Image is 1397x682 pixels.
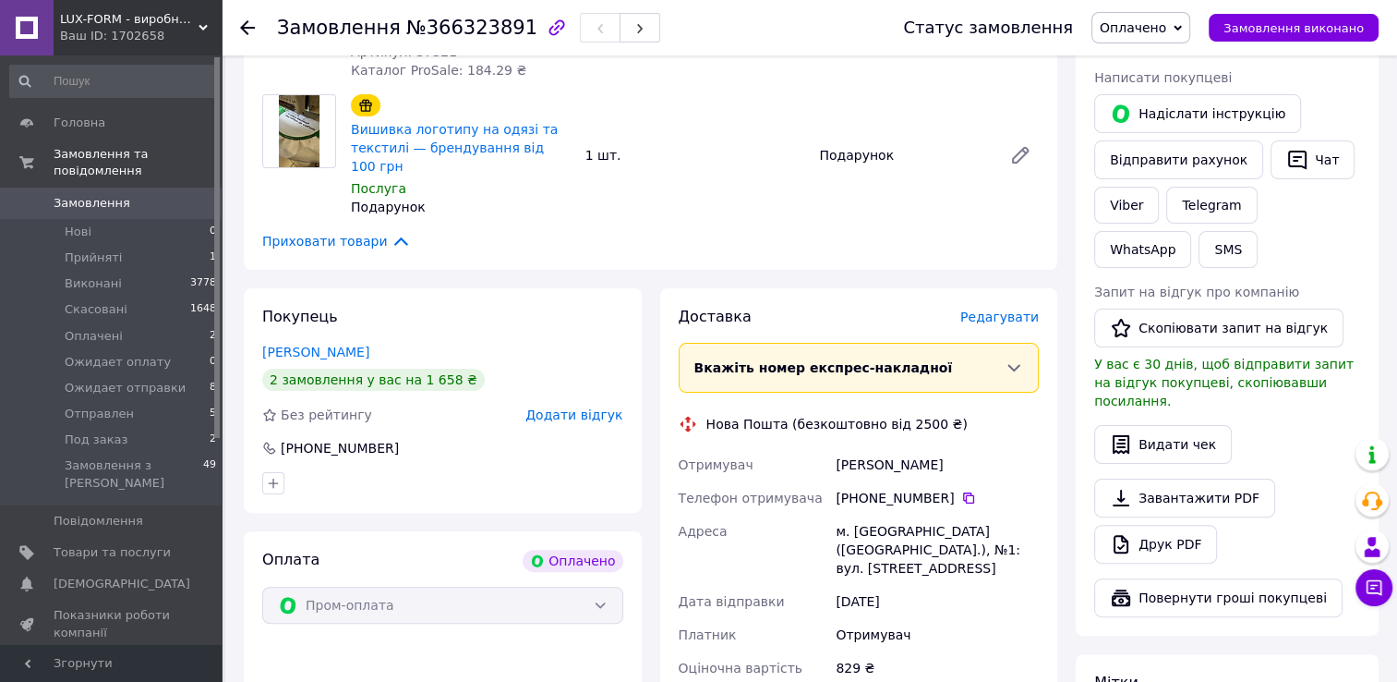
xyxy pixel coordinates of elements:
[679,627,737,642] span: Платник
[54,195,130,212] span: Замовлення
[262,308,338,325] span: Покупець
[960,310,1039,324] span: Редагувати
[65,432,127,448] span: Под заказ
[54,576,190,592] span: [DEMOGRAPHIC_DATA]
[240,18,255,37] div: Повернутися назад
[210,250,216,266] span: 1
[812,142,994,168] div: Подарунок
[54,544,171,561] span: Товари та послуги
[54,513,143,530] span: Повідомлення
[1271,140,1355,179] button: Чат
[279,439,401,457] div: [PHONE_NUMBER]
[406,17,537,39] span: №366323891
[1100,20,1166,35] span: Оплачено
[190,275,216,292] span: 3778
[1094,231,1191,268] a: WhatsApp
[65,406,134,422] span: Отправлен
[351,181,406,196] span: Послуга
[679,594,785,609] span: Дата відправки
[903,18,1073,37] div: Статус замовлення
[203,457,216,491] span: 49
[679,524,728,539] span: Адреса
[210,224,216,240] span: 0
[1166,187,1257,224] a: Telegram
[832,585,1042,618] div: [DATE]
[523,550,622,572] div: Оплачено
[279,95,319,167] img: Вишивка логотипу на одязі та текстилі — брендування від 100 грн
[1094,187,1159,224] a: Viber
[832,448,1042,481] div: [PERSON_NAME]
[1223,21,1364,35] span: Замовлення виконано
[1094,309,1343,347] button: Скопіювати запит на відгук
[836,489,1039,507] div: [PHONE_NUMBER]
[65,457,203,491] span: Замовлення з [PERSON_NAME]
[1094,94,1301,133] button: Надіслати інструкцію
[65,354,171,371] span: Ожидает оплату
[1094,425,1232,464] button: Видати чек
[525,408,622,422] span: Додати відгук
[262,551,319,568] span: Оплата
[65,224,91,240] span: Нові
[679,457,753,472] span: Отримувач
[54,115,105,131] span: Головна
[262,369,485,391] div: 2 замовлення у вас на 1 658 ₴
[1094,479,1275,518] a: Завантажити PDF
[262,345,369,359] a: [PERSON_NAME]
[190,301,216,318] span: 1648
[65,380,186,396] span: Ожидает отправки
[578,142,813,168] div: 1 шт.
[210,328,216,345] span: 2
[351,63,526,78] span: Каталог ProSale: 184.29 ₴
[1002,137,1039,174] a: Редагувати
[1094,525,1217,564] a: Друк PDF
[210,406,216,422] span: 5
[679,661,802,676] span: Оціночна вартість
[65,275,122,292] span: Виконані
[65,250,122,266] span: Прийняті
[351,198,571,216] div: Подарунок
[65,328,123,345] span: Оплачені
[679,491,823,505] span: Телефон отримувача
[54,146,222,179] span: Замовлення та повідомлення
[1094,70,1232,85] span: Написати покупцеві
[1094,357,1354,408] span: У вас є 30 днів, щоб відправити запит на відгук покупцеві, скопіювавши посилання.
[832,618,1042,652] div: Отримувач
[1094,285,1299,299] span: Запит на відгук про компанію
[351,122,558,174] a: Вишивка логотипу на одязі та текстилі — брендування від 100 грн
[210,354,216,371] span: 0
[9,65,218,98] input: Пошук
[351,44,457,59] span: Артикул: 37321
[1094,140,1263,179] button: Відправити рахунок
[1355,569,1392,606] button: Чат з покупцем
[60,28,222,44] div: Ваш ID: 1702658
[262,231,411,251] span: Приховати товари
[210,432,216,448] span: 2
[210,380,216,396] span: 8
[281,408,372,422] span: Без рейтингу
[65,301,127,318] span: Скасовані
[832,515,1042,585] div: м. [GEOGRAPHIC_DATA] ([GEOGRAPHIC_DATA].), №1: вул. [STREET_ADDRESS]
[694,360,953,375] span: Вкажіть номер експрес-накладної
[1094,578,1343,617] button: Повернути гроші покупцеві
[60,11,199,28] span: LUX-FORM - виробник уніформи для персоналу всіх галузей
[702,415,972,433] div: Нова Пошта (безкоштовно від 2500 ₴)
[1198,231,1258,268] button: SMS
[54,607,171,640] span: Показники роботи компанії
[679,308,752,325] span: Доставка
[1209,14,1379,42] button: Замовлення виконано
[277,17,401,39] span: Замовлення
